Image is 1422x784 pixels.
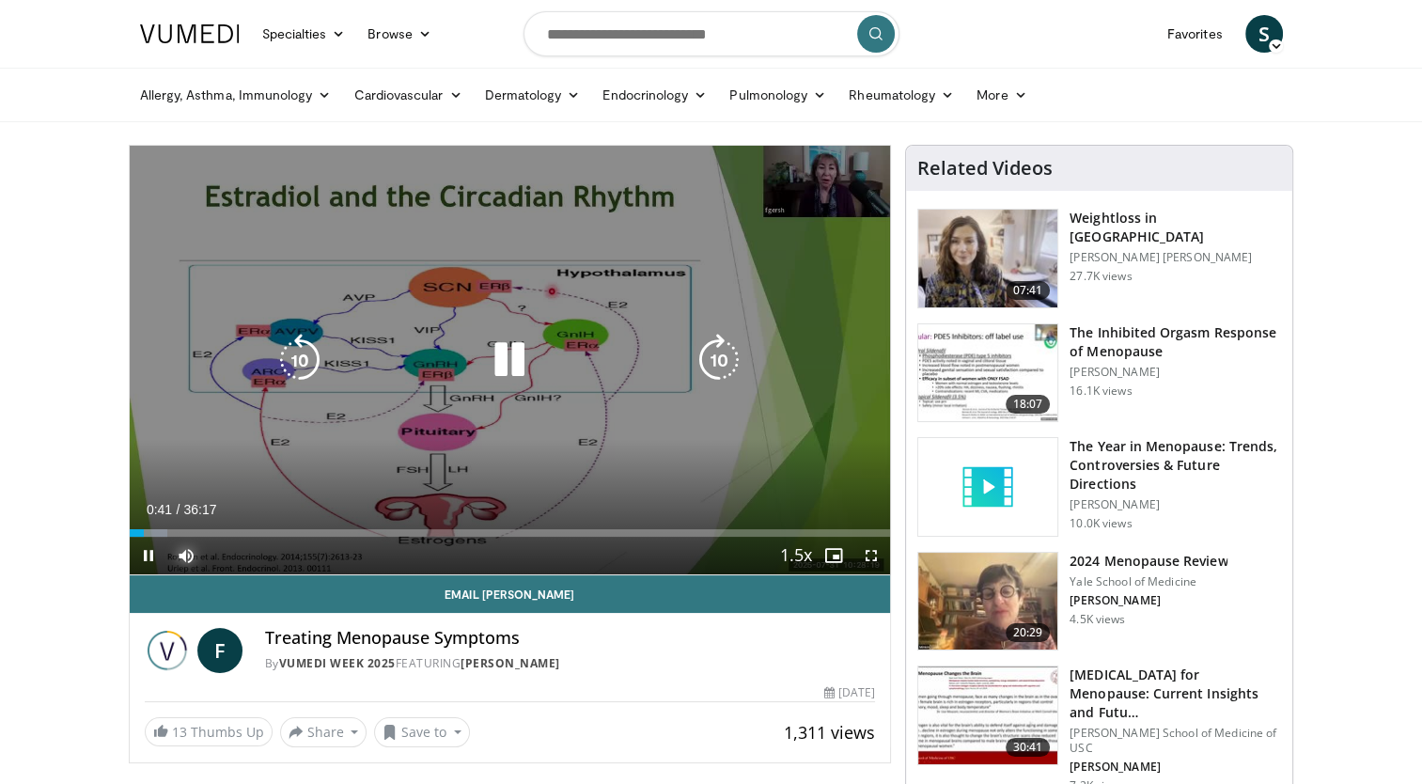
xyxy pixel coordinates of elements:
[1070,516,1132,531] p: 10.0K views
[1070,437,1281,494] h3: The Year in Menopause: Trends, Controversies & Future Directions
[784,721,875,744] span: 1,311 views
[918,324,1057,422] img: 283c0f17-5e2d-42ba-a87c-168d447cdba4.150x105_q85_crop-smart_upscale.jpg
[917,209,1281,308] a: 07:41 Weightloss in [GEOGRAPHIC_DATA] [PERSON_NAME] [PERSON_NAME] 27.7K views
[523,11,899,56] input: Search topics, interventions
[1156,15,1234,53] a: Favorites
[917,323,1281,423] a: 18:07 The Inhibited Orgasm Response of Menopause [PERSON_NAME] 16.1K views
[251,15,357,53] a: Specialties
[718,76,837,114] a: Pulmonology
[183,502,216,517] span: 36:17
[591,76,718,114] a: Endocrinology
[1070,552,1227,571] h3: 2024 Menopause Review
[1006,281,1051,300] span: 07:41
[130,575,891,613] a: Email [PERSON_NAME]
[1245,15,1283,53] a: S
[130,146,891,575] video-js: Video Player
[130,537,167,574] button: Pause
[918,438,1057,536] img: video_placeholder_short.svg
[140,24,240,43] img: VuMedi Logo
[461,655,560,671] a: [PERSON_NAME]
[265,628,876,649] h4: Treating Menopause Symptoms
[1070,574,1227,589] p: Yale School of Medicine
[777,537,815,574] button: Playback Rate
[918,666,1057,764] img: 47271b8a-94f4-49c8-b914-2a3d3af03a9e.150x105_q85_crop-smart_upscale.jpg
[145,717,273,746] a: 13 Thumbs Up
[918,210,1057,307] img: 9983fed1-7565-45be-8934-aef1103ce6e2.150x105_q85_crop-smart_upscale.jpg
[1070,250,1281,265] p: [PERSON_NAME] [PERSON_NAME]
[167,537,205,574] button: Mute
[197,628,242,673] a: F
[130,529,891,537] div: Progress Bar
[1070,612,1125,627] p: 4.5K views
[374,717,470,747] button: Save to
[1070,209,1281,246] h3: Weightloss in [GEOGRAPHIC_DATA]
[1006,738,1051,757] span: 30:41
[815,537,852,574] button: Enable picture-in-picture mode
[1070,497,1281,512] p: [PERSON_NAME]
[474,76,592,114] a: Dermatology
[279,655,396,671] a: Vumedi Week 2025
[852,537,890,574] button: Fullscreen
[129,76,343,114] a: Allergy, Asthma, Immunology
[1070,323,1281,361] h3: The Inhibited Orgasm Response of Menopause
[145,628,190,673] img: Vumedi Week 2025
[1070,726,1281,756] p: [PERSON_NAME] School of Medicine of USC
[1070,760,1281,775] p: [PERSON_NAME]
[342,76,473,114] a: Cardiovascular
[1070,365,1281,380] p: [PERSON_NAME]
[917,157,1053,180] h4: Related Videos
[1070,593,1227,608] p: [PERSON_NAME]
[824,684,875,701] div: [DATE]
[837,76,965,114] a: Rheumatology
[356,15,443,53] a: Browse
[177,502,180,517] span: /
[1070,269,1132,284] p: 27.7K views
[917,552,1281,651] a: 20:29 2024 Menopause Review Yale School of Medicine [PERSON_NAME] 4.5K views
[918,553,1057,651] img: 692f135d-47bd-4f7e-b54d-786d036e68d3.150x105_q85_crop-smart_upscale.jpg
[147,502,172,517] span: 0:41
[917,437,1281,537] a: The Year in Menopause: Trends, Controversies & Future Directions [PERSON_NAME] 10.0K views
[172,723,187,741] span: 13
[280,717,367,747] button: Share
[1070,666,1281,722] h3: [MEDICAL_DATA] for Menopause: Current Insights and Futu…
[265,655,876,672] div: By FEATURING
[965,76,1038,114] a: More
[1006,395,1051,414] span: 18:07
[1006,623,1051,642] span: 20:29
[1070,384,1132,399] p: 16.1K views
